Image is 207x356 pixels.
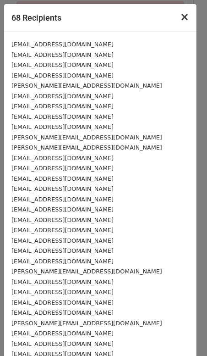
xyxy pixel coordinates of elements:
small: [EMAIL_ADDRESS][DOMAIN_NAME] [11,237,114,244]
iframe: Chat Widget [161,312,207,356]
small: [EMAIL_ADDRESS][DOMAIN_NAME] [11,123,114,130]
small: [EMAIL_ADDRESS][DOMAIN_NAME] [11,278,114,285]
small: [PERSON_NAME][EMAIL_ADDRESS][DOMAIN_NAME] [11,144,162,151]
small: [EMAIL_ADDRESS][DOMAIN_NAME] [11,185,114,192]
small: [EMAIL_ADDRESS][DOMAIN_NAME] [11,175,114,182]
small: [EMAIL_ADDRESS][DOMAIN_NAME] [11,217,114,223]
span: × [180,11,189,23]
small: [EMAIL_ADDRESS][DOMAIN_NAME] [11,247,114,254]
small: [EMAIL_ADDRESS][DOMAIN_NAME] [11,309,114,316]
small: [EMAIL_ADDRESS][DOMAIN_NAME] [11,103,114,110]
small: [EMAIL_ADDRESS][DOMAIN_NAME] [11,289,114,295]
small: [EMAIL_ADDRESS][DOMAIN_NAME] [11,93,114,100]
small: [EMAIL_ADDRESS][DOMAIN_NAME] [11,51,114,58]
small: [EMAIL_ADDRESS][DOMAIN_NAME] [11,258,114,265]
small: [EMAIL_ADDRESS][DOMAIN_NAME] [11,155,114,161]
h5: 68 Recipients [11,11,61,24]
small: [EMAIL_ADDRESS][DOMAIN_NAME] [11,340,114,347]
small: [PERSON_NAME][EMAIL_ADDRESS][DOMAIN_NAME] [11,320,162,327]
small: [EMAIL_ADDRESS][DOMAIN_NAME] [11,113,114,120]
small: [EMAIL_ADDRESS][DOMAIN_NAME] [11,196,114,203]
small: [EMAIL_ADDRESS][DOMAIN_NAME] [11,227,114,234]
small: [EMAIL_ADDRESS][DOMAIN_NAME] [11,41,114,48]
small: [EMAIL_ADDRESS][DOMAIN_NAME] [11,206,114,213]
small: [PERSON_NAME][EMAIL_ADDRESS][DOMAIN_NAME] [11,268,162,275]
button: Close [173,4,196,30]
small: [EMAIL_ADDRESS][DOMAIN_NAME] [11,299,114,306]
small: [PERSON_NAME][EMAIL_ADDRESS][DOMAIN_NAME] [11,134,162,141]
small: [EMAIL_ADDRESS][DOMAIN_NAME] [11,61,114,68]
small: [EMAIL_ADDRESS][DOMAIN_NAME] [11,165,114,172]
small: [EMAIL_ADDRESS][DOMAIN_NAME] [11,330,114,337]
small: [PERSON_NAME][EMAIL_ADDRESS][DOMAIN_NAME] [11,82,162,89]
small: [EMAIL_ADDRESS][DOMAIN_NAME] [11,72,114,79]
